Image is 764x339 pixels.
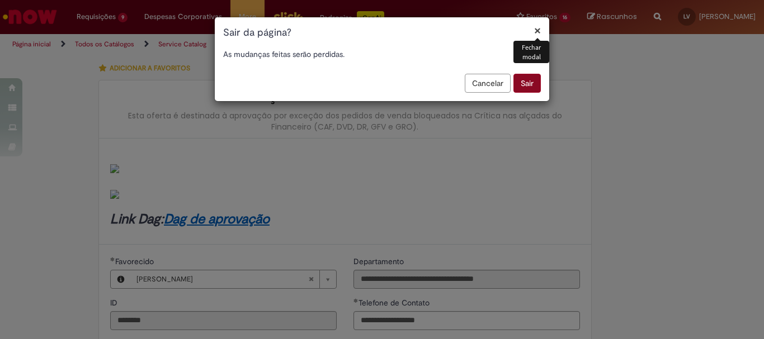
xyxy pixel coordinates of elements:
[465,74,511,93] button: Cancelar
[223,49,541,60] p: As mudanças feitas serão perdidas.
[513,41,549,63] div: Fechar modal
[534,25,541,36] button: Fechar modal
[223,26,541,40] h1: Sair da página?
[513,74,541,93] button: Sair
